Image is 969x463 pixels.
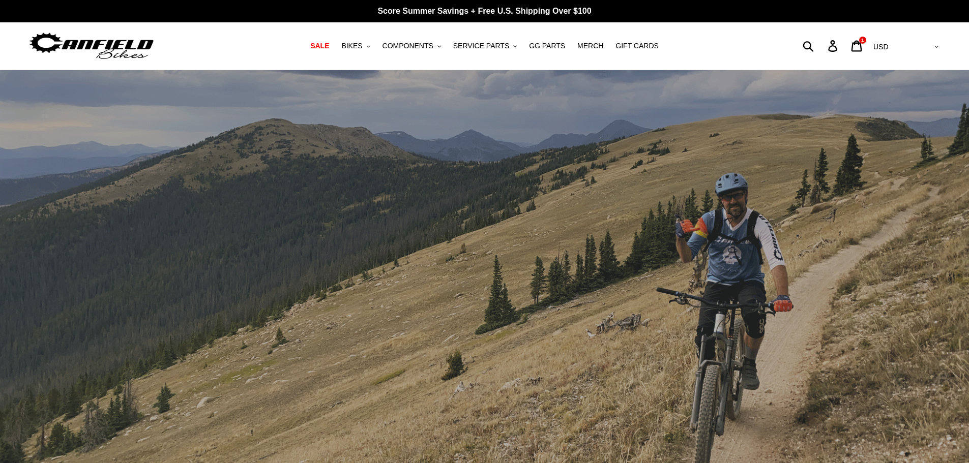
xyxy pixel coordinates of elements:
[383,42,433,50] span: COMPONENTS
[336,39,375,53] button: BIKES
[861,38,864,43] span: 1
[572,39,608,53] a: MERCH
[524,39,570,53] a: GG PARTS
[305,39,334,53] a: SALE
[310,42,329,50] span: SALE
[453,42,509,50] span: SERVICE PARTS
[448,39,522,53] button: SERVICE PARTS
[808,35,834,57] input: Search
[529,42,565,50] span: GG PARTS
[377,39,446,53] button: COMPONENTS
[341,42,362,50] span: BIKES
[610,39,664,53] a: GIFT CARDS
[845,35,869,57] a: 1
[577,42,603,50] span: MERCH
[615,42,659,50] span: GIFT CARDS
[28,30,155,62] img: Canfield Bikes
